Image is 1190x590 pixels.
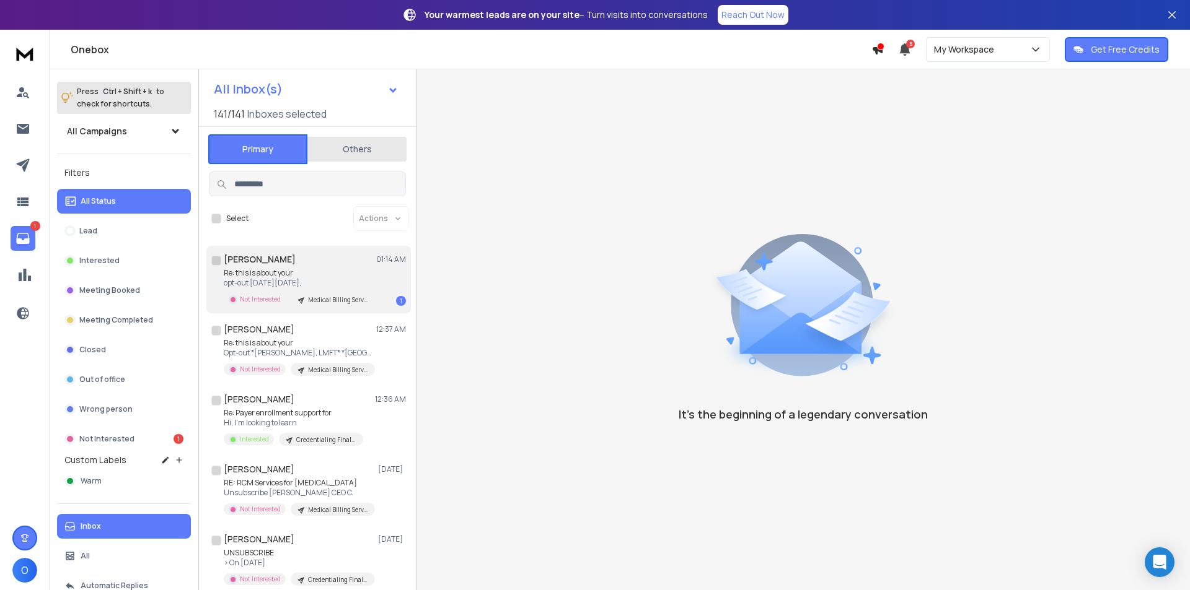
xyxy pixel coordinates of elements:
[57,308,191,332] button: Meeting Completed
[64,454,126,466] h3: Custom Labels
[57,164,191,181] h3: Filters
[224,558,372,568] p: > On [DATE]
[240,435,269,444] p: Interested
[57,469,191,493] button: Warm
[240,575,281,584] p: Not Interested
[224,253,296,266] h1: [PERSON_NAME]
[57,514,191,539] button: Inbox
[224,268,372,278] p: Re: this is about your
[224,338,372,348] p: Re: this is about your
[79,434,134,444] p: Not Interested
[57,278,191,303] button: Meeting Booked
[308,295,368,305] p: Medical Billing Services (V2- Correct with Same ICP)
[425,9,580,20] strong: Your warmest leads are on your site
[57,219,191,243] button: Lead
[79,256,120,266] p: Interested
[240,365,281,374] p: Not Interested
[1145,547,1175,577] div: Open Intercom Messenger
[308,575,368,584] p: Credentialing Final Version (Mental Health)
[224,393,294,406] h1: [PERSON_NAME]
[57,544,191,568] button: All
[679,406,928,423] p: It’s the beginning of a legendary conversation
[67,125,127,137] h1: All Campaigns
[57,367,191,392] button: Out of office
[378,464,406,474] p: [DATE]
[12,558,37,583] button: O
[396,296,406,306] div: 1
[224,488,372,498] p: Unsubscribe [PERSON_NAME] CEO C.
[224,548,372,558] p: UNSUBSCRIBE
[376,324,406,334] p: 12:37 AM
[30,221,40,231] p: 1
[308,365,368,375] p: Medical Billing Services (V2- Correct with Same ICP)
[101,84,154,98] span: Ctrl + Shift + k
[71,42,871,57] h1: Onebox
[57,248,191,273] button: Interested
[296,435,356,445] p: Credentialing Final Version (Mental Health)
[425,9,708,21] p: – Turn visits into conversations
[81,196,116,206] p: All Status
[81,551,90,561] p: All
[57,189,191,214] button: All Status
[718,5,788,25] a: Reach Out Now
[174,434,183,444] div: 1
[79,404,133,414] p: Wrong person
[79,285,140,295] p: Meeting Booked
[77,85,164,110] p: Press to check for shortcuts.
[214,106,245,121] span: 141 / 141
[79,375,125,384] p: Out of office
[79,345,106,355] p: Closed
[208,134,307,164] button: Primary
[1065,37,1168,62] button: Get Free Credits
[57,337,191,362] button: Closed
[81,476,102,486] span: Warm
[204,77,408,102] button: All Inbox(s)
[247,106,327,121] h3: Inboxes selected
[224,418,363,428] p: Hi, I'm looking to learn
[226,214,249,223] label: Select
[224,408,363,418] p: Re: Payer enrollment support for
[906,40,915,48] span: 5
[240,505,281,514] p: Not Interested
[57,119,191,144] button: All Campaigns
[224,323,294,336] h1: [PERSON_NAME]
[240,295,281,304] p: Not Interested
[214,83,283,95] h1: All Inbox(s)
[1091,43,1160,56] p: Get Free Credits
[721,9,785,21] p: Reach Out Now
[79,315,153,325] p: Meeting Completed
[224,278,372,288] p: opt-out [DATE][DATE],
[57,427,191,451] button: Not Interested1
[224,348,372,358] p: Opt-out *[PERSON_NAME], LMFT* *[GEOGRAPHIC_DATA]
[79,226,97,236] p: Lead
[224,463,294,475] h1: [PERSON_NAME]
[378,534,406,544] p: [DATE]
[12,42,37,65] img: logo
[307,136,407,163] button: Others
[376,254,406,264] p: 01:14 AM
[308,505,368,514] p: Medical Billing Services (V2- Correct with Same ICP)
[224,533,294,545] h1: [PERSON_NAME]
[934,43,999,56] p: My Workspace
[57,397,191,422] button: Wrong person
[375,394,406,404] p: 12:36 AM
[224,478,372,488] p: RE: RCM Services for [MEDICAL_DATA]
[81,521,101,531] p: Inbox
[11,226,35,251] a: 1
